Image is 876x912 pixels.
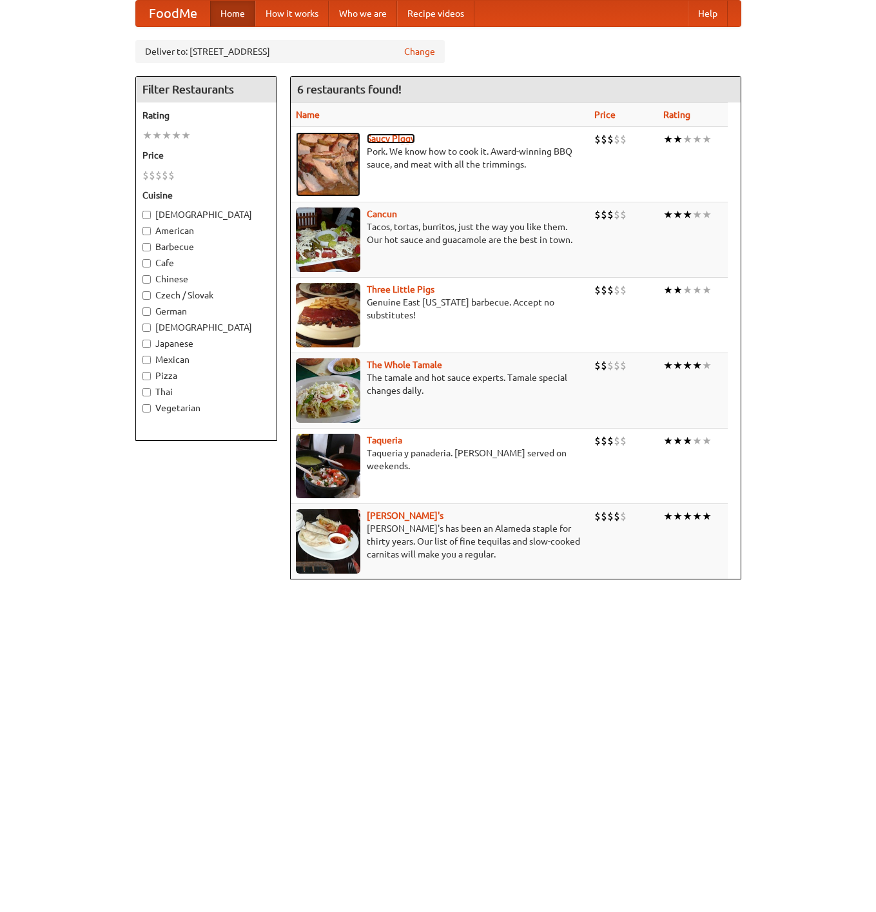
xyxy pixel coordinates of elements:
[136,1,210,26] a: FoodMe
[142,243,151,251] input: Barbecue
[620,434,627,448] li: $
[663,208,673,222] li: ★
[142,305,270,318] label: German
[142,404,151,412] input: Vegetarian
[296,208,360,272] img: cancun.jpg
[142,340,151,348] input: Japanese
[142,289,270,302] label: Czech / Slovak
[673,434,683,448] li: ★
[594,358,601,373] li: $
[155,168,162,182] li: $
[142,189,270,202] h5: Cuisine
[702,208,712,222] li: ★
[594,434,601,448] li: $
[296,371,584,397] p: The tamale and hot sauce experts. Tamale special changes daily.
[607,132,614,146] li: $
[620,208,627,222] li: $
[367,510,443,521] b: [PERSON_NAME]'s
[607,434,614,448] li: $
[663,283,673,297] li: ★
[367,435,402,445] a: Taqueria
[142,385,270,398] label: Thai
[329,1,397,26] a: Who we are
[663,132,673,146] li: ★
[367,209,397,219] a: Cancun
[683,358,692,373] li: ★
[614,358,620,373] li: $
[607,358,614,373] li: $
[296,145,584,171] p: Pork. We know how to cook it. Award-winning BBQ sauce, and meat with all the trimmings.
[594,132,601,146] li: $
[296,296,584,322] p: Genuine East [US_STATE] barbecue. Accept no substitutes!
[136,77,277,102] h4: Filter Restaurants
[142,324,151,332] input: [DEMOGRAPHIC_DATA]
[142,259,151,267] input: Cafe
[142,273,270,286] label: Chinese
[142,168,149,182] li: $
[171,128,181,142] li: ★
[702,358,712,373] li: ★
[367,360,442,370] a: The Whole Tamale
[142,109,270,122] h5: Rating
[683,283,692,297] li: ★
[142,388,151,396] input: Thai
[404,45,435,58] a: Change
[620,509,627,523] li: $
[142,211,151,219] input: [DEMOGRAPHIC_DATA]
[168,168,175,182] li: $
[142,356,151,364] input: Mexican
[142,321,270,334] label: [DEMOGRAPHIC_DATA]
[692,434,702,448] li: ★
[142,372,151,380] input: Pizza
[683,509,692,523] li: ★
[702,434,712,448] li: ★
[594,110,616,120] a: Price
[142,240,270,253] label: Barbecue
[594,208,601,222] li: $
[142,337,270,350] label: Japanese
[614,132,620,146] li: $
[142,353,270,366] label: Mexican
[673,358,683,373] li: ★
[142,149,270,162] h5: Price
[601,509,607,523] li: $
[152,128,162,142] li: ★
[210,1,255,26] a: Home
[692,509,702,523] li: ★
[607,283,614,297] li: $
[142,128,152,142] li: ★
[601,358,607,373] li: $
[692,358,702,373] li: ★
[673,509,683,523] li: ★
[692,208,702,222] li: ★
[142,257,270,269] label: Cafe
[673,283,683,297] li: ★
[702,132,712,146] li: ★
[673,208,683,222] li: ★
[702,283,712,297] li: ★
[367,133,415,144] b: Saucy Piggy
[296,358,360,423] img: wholetamale.jpg
[673,132,683,146] li: ★
[142,227,151,235] input: American
[683,208,692,222] li: ★
[594,509,601,523] li: $
[620,283,627,297] li: $
[601,208,607,222] li: $
[297,83,402,95] ng-pluralize: 6 restaurants found!
[683,434,692,448] li: ★
[142,369,270,382] label: Pizza
[692,283,702,297] li: ★
[142,275,151,284] input: Chinese
[702,509,712,523] li: ★
[296,447,584,472] p: Taqueria y panaderia. [PERSON_NAME] served on weekends.
[296,220,584,246] p: Tacos, tortas, burritos, just the way you like them. Our hot sauce and guacamole are the best in ...
[162,168,168,182] li: $
[142,291,151,300] input: Czech / Slovak
[663,110,690,120] a: Rating
[181,128,191,142] li: ★
[367,284,434,295] a: Three Little Pigs
[692,132,702,146] li: ★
